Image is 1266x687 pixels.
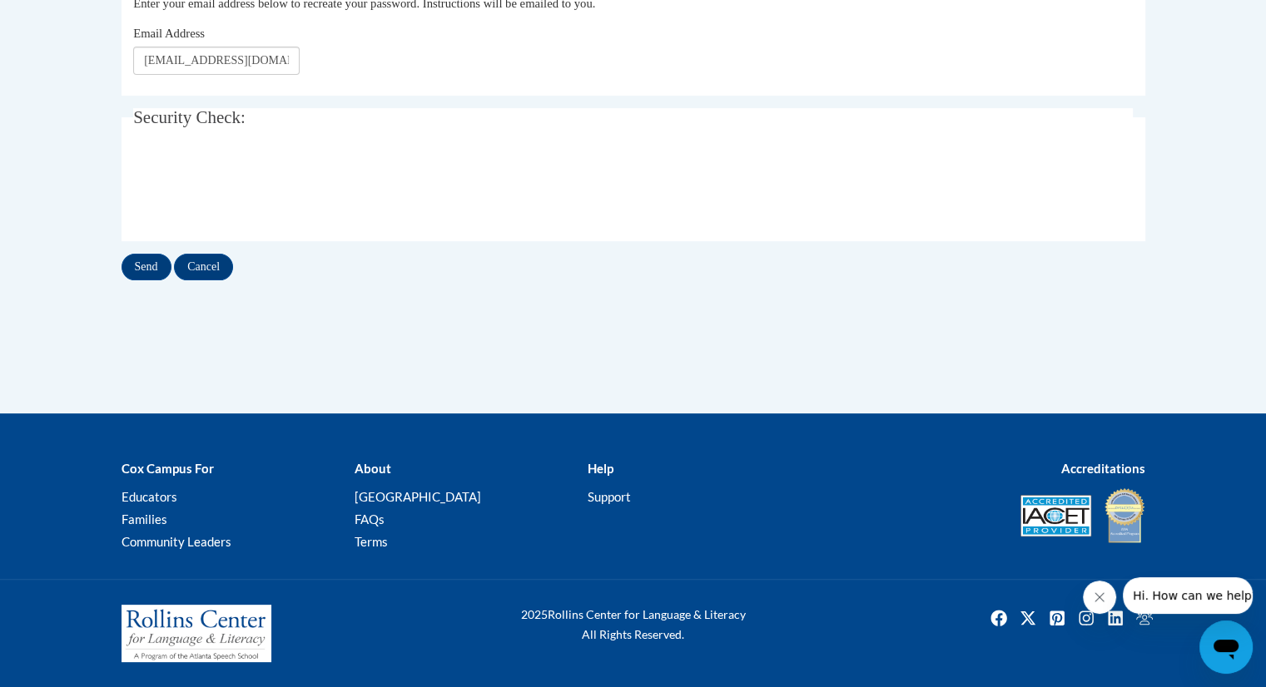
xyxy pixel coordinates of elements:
img: Accredited IACET® Provider [1020,495,1091,536]
a: Linkedin [1102,605,1129,631]
img: Facebook icon [985,605,1012,631]
iframe: Close message [1083,581,1116,614]
a: Community Leaders [122,534,231,549]
a: Facebook Group [1131,605,1158,631]
input: Email [133,47,300,75]
a: Families [122,512,167,526]
img: Pinterest icon [1044,605,1070,631]
b: Cox Campus For [122,461,214,476]
div: Rollins Center for Language & Literacy All Rights Reserved. [459,605,808,645]
input: Send [122,254,171,280]
b: Help [587,461,613,476]
img: Rollins Center for Language & Literacy - A Program of the Atlanta Speech School [122,605,271,663]
input: Cancel [174,254,233,280]
img: Twitter icon [1015,605,1041,631]
a: Instagram [1073,605,1100,631]
img: Instagram icon [1073,605,1100,631]
img: IDA® Accredited [1104,487,1145,545]
a: FAQs [354,512,384,526]
a: Educators [122,489,177,504]
iframe: Message from company [1123,577,1253,614]
span: Security Check: [133,107,246,127]
iframe: reCAPTCHA [133,156,386,220]
a: Facebook [985,605,1012,631]
a: [GEOGRAPHIC_DATA] [354,489,480,504]
span: 2025 [521,607,548,621]
span: Hi. How can we help? [10,12,135,25]
img: Facebook group icon [1131,605,1158,631]
b: Accreditations [1061,461,1145,476]
a: Support [587,489,630,504]
a: Terms [354,534,387,549]
b: About [354,461,390,476]
a: Pinterest [1044,605,1070,631]
span: Email Address [133,27,205,40]
a: Twitter [1015,605,1041,631]
img: LinkedIn icon [1102,605,1129,631]
iframe: Button to launch messaging window [1199,620,1253,674]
